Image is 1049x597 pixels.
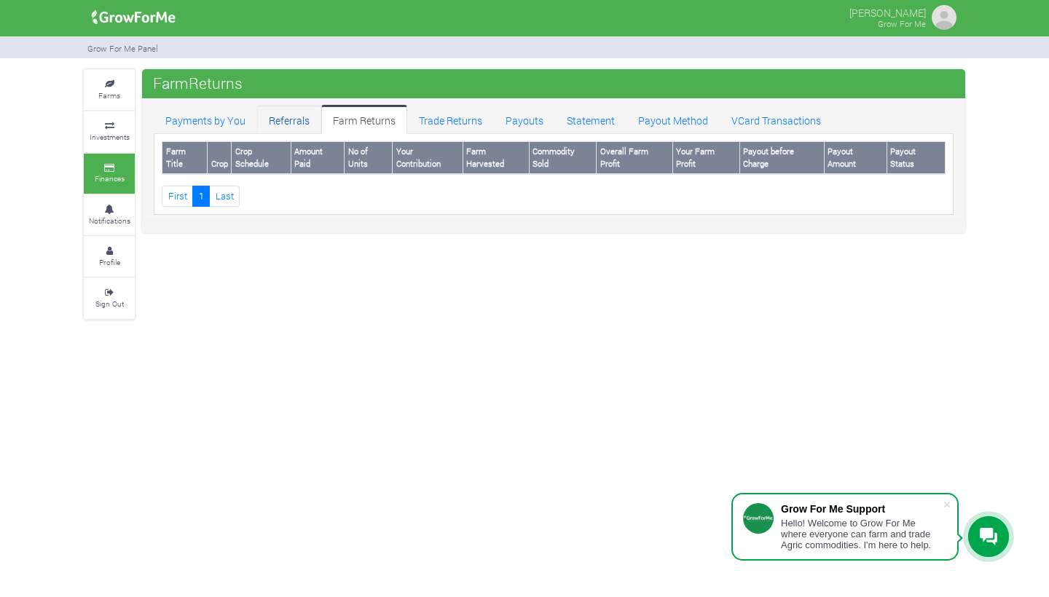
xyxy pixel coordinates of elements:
[393,142,463,174] th: Your Contribution
[95,173,125,183] small: Finances
[149,68,246,98] span: FarmReturns
[781,503,943,515] div: Grow For Me Support
[720,105,833,134] a: VCard Transactions
[98,90,120,100] small: Farms
[154,105,257,134] a: Payments by You
[407,105,494,134] a: Trade Returns
[291,142,344,174] th: Amount Paid
[887,142,945,174] th: Payout Status
[208,142,232,174] th: Crop
[84,154,135,194] a: Finances
[162,186,946,207] nav: Page Navigation
[84,278,135,318] a: Sign Out
[84,195,135,235] a: Notifications
[209,186,240,207] a: Last
[672,142,739,174] th: Your Farm Profit
[878,18,926,29] small: Grow For Me
[529,142,596,174] th: Commodity Sold
[739,142,824,174] th: Payout before Charge
[84,111,135,151] a: Investments
[95,298,124,309] small: Sign Out
[463,142,529,174] th: Farm Harvested
[89,216,130,226] small: Notifications
[192,186,210,207] a: 1
[930,3,959,32] img: growforme image
[781,518,943,550] div: Hello! Welcome to Grow For Me where everyone can farm and trade Agric commodities. I'm here to help.
[232,142,291,174] th: Crop Schedule
[824,142,887,174] th: Payout Amount
[257,105,321,134] a: Referrals
[626,105,720,134] a: Payout Method
[90,132,130,142] small: Investments
[162,142,208,174] th: Farm Title
[597,142,673,174] th: Overall Farm Profit
[321,105,407,134] a: Farm Returns
[99,257,120,267] small: Profile
[555,105,626,134] a: Statement
[494,105,555,134] a: Payouts
[345,142,393,174] th: No of Units
[162,186,193,207] a: First
[87,3,181,32] img: growforme image
[84,70,135,110] a: Farms
[87,43,158,54] small: Grow For Me Panel
[84,237,135,277] a: Profile
[849,3,926,20] p: [PERSON_NAME]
